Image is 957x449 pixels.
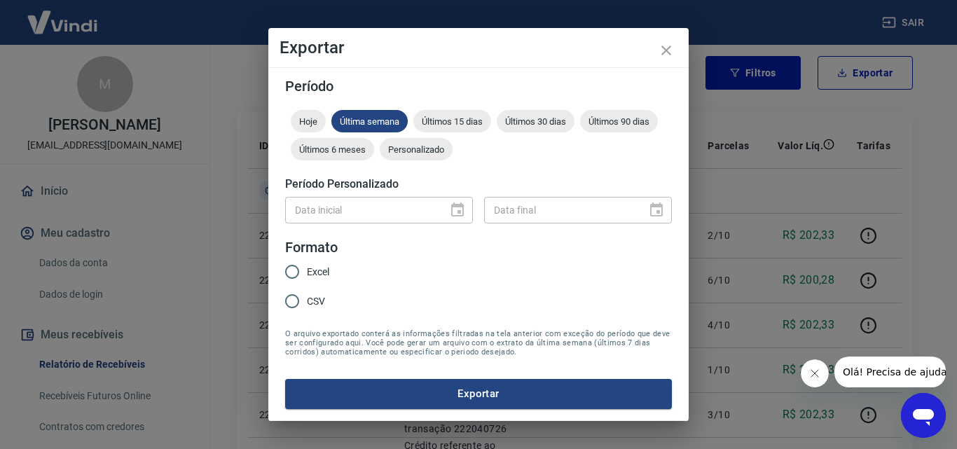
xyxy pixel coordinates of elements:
div: Últimos 15 dias [413,110,491,132]
div: Últimos 30 dias [497,110,574,132]
span: O arquivo exportado conterá as informações filtradas na tela anterior com exceção do período que ... [285,329,672,357]
span: Excel [307,265,329,279]
span: Últimos 30 dias [497,116,574,127]
span: Última semana [331,116,408,127]
div: Hoje [291,110,326,132]
div: Últimos 6 meses [291,138,374,160]
h5: Período Personalizado [285,177,672,191]
span: Últimos 6 meses [291,144,374,155]
div: Últimos 90 dias [580,110,658,132]
div: Última semana [331,110,408,132]
input: DD/MM/YYYY [484,197,637,223]
h5: Período [285,79,672,93]
h4: Exportar [280,39,677,56]
iframe: Fechar mensagem [801,359,829,387]
span: Últimos 15 dias [413,116,491,127]
legend: Formato [285,237,338,258]
span: CSV [307,294,325,309]
iframe: Botão para abrir a janela de mensagens [901,393,946,438]
iframe: Mensagem da empresa [834,357,946,387]
div: Personalizado [380,138,453,160]
span: Hoje [291,116,326,127]
input: DD/MM/YYYY [285,197,438,223]
button: close [649,34,683,67]
span: Últimos 90 dias [580,116,658,127]
span: Personalizado [380,144,453,155]
button: Exportar [285,379,672,408]
span: Olá! Precisa de ajuda? [8,10,118,21]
